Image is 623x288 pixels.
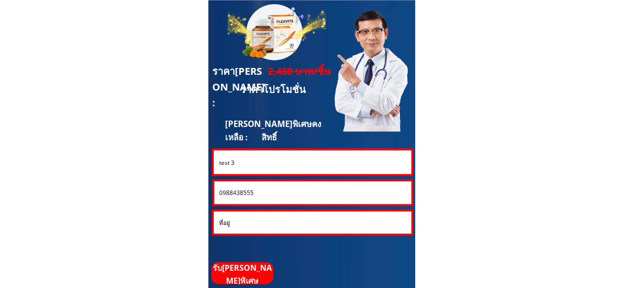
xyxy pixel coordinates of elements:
h3: [PERSON_NAME]พิเศษคงเหลือ : สิทธิ์ [225,117,334,144]
h3: ราคา[PERSON_NAME] : [212,64,268,111]
p: รับ[PERSON_NAME]พิเศษ [211,262,273,287]
input: ชื่อ-นามสกุล [216,150,408,174]
input: หมายเลขโทรศัพท์ [217,181,409,204]
input: ที่อยู่ [216,211,409,233]
h3: ราคาโปรโมชั่น [240,82,314,97]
